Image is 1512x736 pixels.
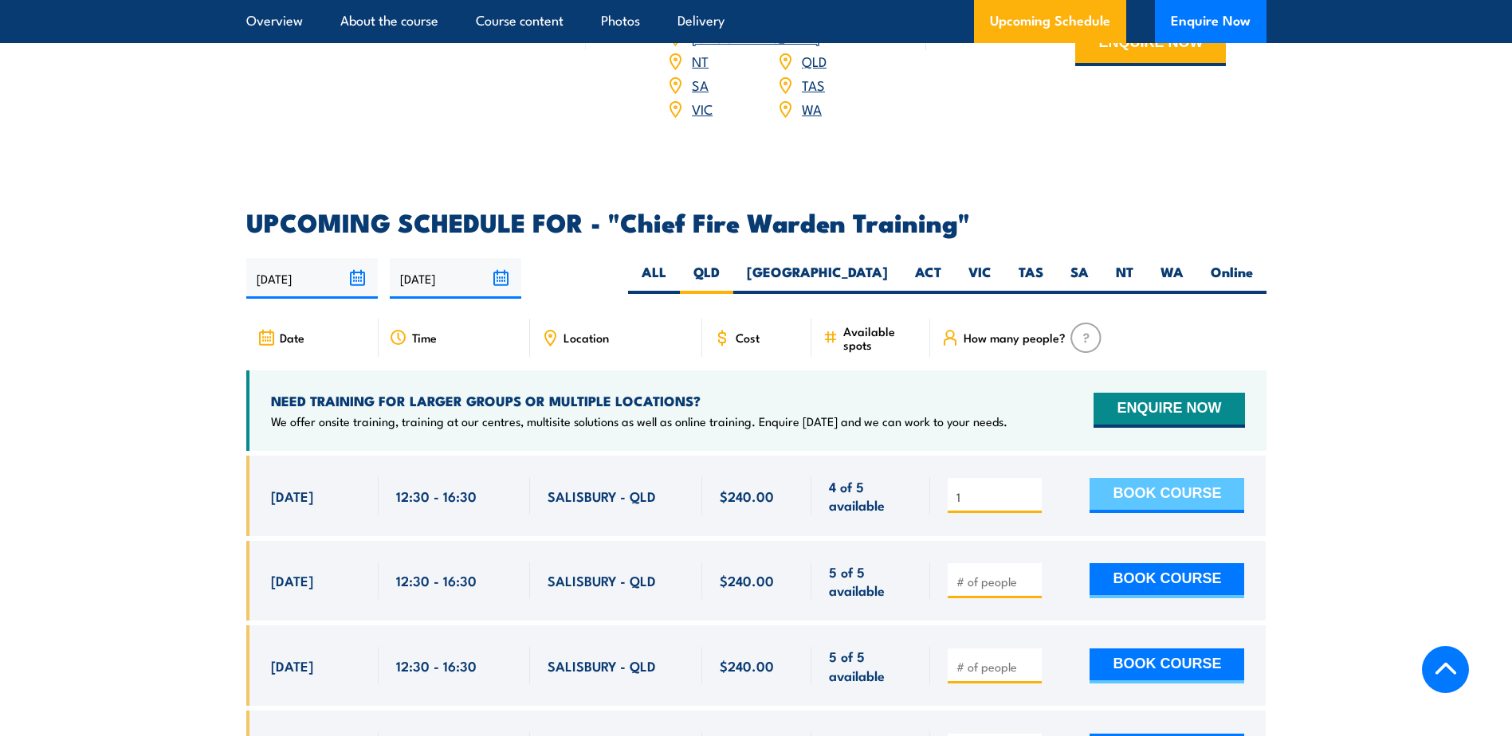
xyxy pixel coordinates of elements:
[271,413,1007,429] p: We offer onsite training, training at our centres, multisite solutions as well as online training...
[271,392,1007,409] h4: NEED TRAINING FOR LARGER GROUPS OR MULTIPLE LOCATIONS?
[680,263,733,294] label: QLD
[956,489,1036,505] input: # of people
[843,324,919,351] span: Available spots
[1075,23,1226,66] button: ENQUIRE NOW
[692,99,713,118] a: VIC
[720,656,774,675] span: $240.00
[280,331,304,344] span: Date
[246,258,378,299] input: From date
[736,331,760,344] span: Cost
[1197,263,1267,294] label: Online
[1094,393,1244,428] button: ENQUIRE NOW
[720,571,774,589] span: $240.00
[802,75,825,94] a: TAS
[1090,563,1244,598] button: BOOK COURSE
[692,51,709,70] a: NT
[733,263,901,294] label: [GEOGRAPHIC_DATA]
[956,659,1036,675] input: # of people
[955,263,1005,294] label: VIC
[396,571,477,589] span: 12:30 - 16:30
[628,263,680,294] label: ALL
[1005,263,1057,294] label: TAS
[1090,648,1244,683] button: BOOK COURSE
[390,258,521,299] input: To date
[396,656,477,675] span: 12:30 - 16:30
[692,27,820,46] a: [GEOGRAPHIC_DATA]
[271,656,313,675] span: [DATE]
[548,656,656,675] span: SALISBURY - QLD
[246,210,1267,233] h2: UPCOMING SCHEDULE FOR - "Chief Fire Warden Training"
[1090,478,1244,513] button: BOOK COURSE
[1102,263,1147,294] label: NT
[802,51,827,70] a: QLD
[1057,263,1102,294] label: SA
[964,331,1066,344] span: How many people?
[396,487,477,505] span: 12:30 - 16:30
[548,487,656,505] span: SALISBURY - QLD
[829,562,913,600] span: 5 of 5 available
[829,647,913,684] span: 5 of 5 available
[271,571,313,589] span: [DATE]
[901,263,955,294] label: ACT
[802,99,822,118] a: WA
[412,331,437,344] span: Time
[564,331,609,344] span: Location
[548,571,656,589] span: SALISBURY - QLD
[720,487,774,505] span: $240.00
[829,477,913,515] span: 4 of 5 available
[692,75,709,94] a: SA
[1147,263,1197,294] label: WA
[271,487,313,505] span: [DATE]
[956,574,1036,589] input: # of people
